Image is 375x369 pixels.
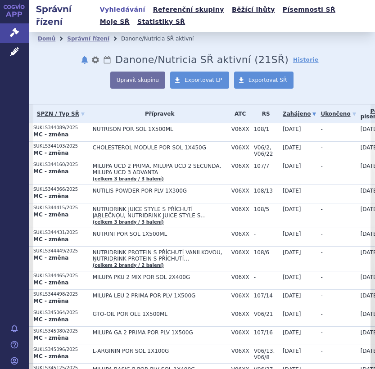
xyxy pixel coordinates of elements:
[283,108,316,120] a: Zahájeno
[33,108,88,120] a: SPZN / Typ SŘ
[254,249,278,256] span: 108/6
[293,55,319,64] a: Historie
[231,274,249,280] span: V06XX
[254,54,289,65] span: ( SŘ)
[33,236,68,243] strong: MC - změna
[321,348,322,354] span: -
[93,163,227,175] span: MILUPA UCD 2 PRIMA, MILUPA UCD 2 SECUNDA, MILUPA UCD 3 ADVANTA
[33,143,88,149] p: SUKLS344103/2025
[231,292,249,299] span: V06XX
[321,206,322,212] span: -
[254,274,278,280] span: -
[33,291,88,297] p: SUKLS344498/2025
[67,36,109,42] a: Správní řízení
[93,311,227,317] span: GTO-OIL POR OLE 1X500ML
[258,54,271,65] span: 21
[283,274,301,280] span: [DATE]
[283,249,301,256] span: [DATE]
[283,126,301,132] span: [DATE]
[33,168,68,175] strong: MC - změna
[93,144,227,151] span: CHOLESTEROL MODULE POR SOL 1X450G
[283,206,301,212] span: [DATE]
[254,329,278,336] span: 107/16
[283,231,301,237] span: [DATE]
[321,163,322,169] span: -
[97,16,132,28] a: Moje SŘ
[231,231,249,237] span: V06XX
[33,131,68,138] strong: MC - změna
[321,126,322,132] span: -
[254,206,278,212] span: 108/5
[121,32,205,45] li: Danone/Nutricia SŘ aktivní
[93,220,164,225] a: (celkem 3 brandy / 3 balení)
[254,188,278,194] span: 108/13
[227,105,249,123] th: ATC
[254,348,278,360] span: V06/13, V06/8
[29,3,97,28] h2: Správní řízení
[33,279,68,286] strong: MC - změna
[170,72,229,89] a: Exportovat LP
[33,346,88,353] p: SUKLS345096/2025
[93,188,227,194] span: NUTILIS POWDER POR PLV 1X300G
[280,4,338,16] a: Písemnosti SŘ
[93,292,227,299] span: MILUPA LEU 2 PRIMA POR PLV 1X500G
[33,186,88,193] p: SUKLS344366/2025
[283,348,301,354] span: [DATE]
[80,54,89,65] button: notifikace
[33,211,68,218] strong: MC - změna
[33,273,88,279] p: SUKLS344465/2025
[103,54,112,65] a: Lhůty
[93,176,164,181] a: (celkem 3 brandy / 3 balení)
[93,249,227,262] span: NUTRIDRINK PROTEIN S PŘÍCHUTÍ VANILKOVOU, NUTRIDRINK PROTEIN S PŘÍCHUTÍ ČOKOLÁDOVOU
[33,316,68,323] strong: MC - změna
[321,249,322,256] span: -
[231,329,249,336] span: V06XX
[254,231,278,237] span: -
[33,248,88,254] p: SUKLS344449/2025
[231,144,249,151] span: V06XX
[91,54,100,65] button: nastavení
[93,329,227,336] span: MILUPA GA 2 PRIMA POR PLV 1X500G
[283,144,301,151] span: [DATE]
[150,4,227,16] a: Referenční skupiny
[254,144,278,157] span: V06/2, V06/22
[254,126,278,132] span: 108/1
[33,335,68,341] strong: MC - změna
[254,163,278,169] span: 107/7
[249,105,278,123] th: RS
[93,274,227,280] span: MILUPA PKU 2 MIX POR SOL 2X400G
[33,125,88,131] p: SUKLS344089/2025
[229,4,278,16] a: Běžící lhůty
[231,126,249,132] span: V06XX
[231,249,249,256] span: V06XX
[97,4,148,16] a: Vyhledávání
[321,188,322,194] span: -
[135,16,188,28] a: Statistiky SŘ
[231,348,249,354] span: V06XX
[234,72,294,89] a: Exportovat SŘ
[231,206,249,212] span: V06XX
[33,255,68,261] strong: MC - změna
[33,193,68,199] strong: MC - změna
[254,311,278,317] span: V06/21
[38,36,55,42] a: Domů
[185,77,222,83] span: Exportovat LP
[321,144,322,151] span: -
[93,231,227,237] span: NUTRINI POR SOL 1X500ML
[321,329,322,336] span: -
[33,328,88,334] p: SUKLS345080/2025
[321,274,322,280] span: -
[321,292,322,299] span: -
[248,77,287,83] span: Exportovat SŘ
[93,126,227,132] span: NUTRISON POR SOL 1X500ML
[115,54,251,65] span: Danone/Nutricia SŘ aktivní
[33,310,88,316] p: SUKLS345064/2025
[254,292,278,299] span: 107/14
[321,311,322,317] span: -
[33,229,88,236] p: SUKLS344431/2025
[283,311,301,317] span: [DATE]
[231,163,249,169] span: V06XX
[33,205,88,211] p: SUKLS344415/2025
[33,162,88,168] p: SUKLS344160/2025
[33,150,68,156] strong: MC - změna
